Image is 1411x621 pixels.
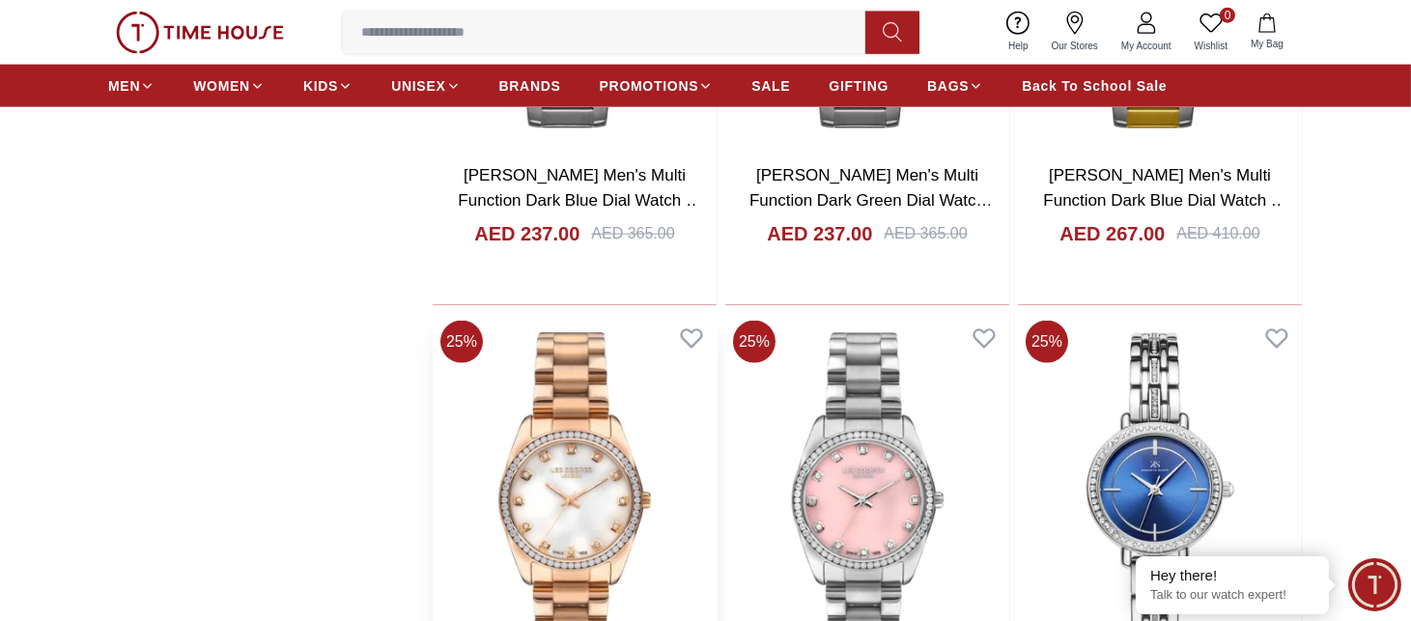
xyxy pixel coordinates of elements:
[1044,39,1106,53] span: Our Stores
[1150,566,1314,585] div: Hey there!
[1176,222,1259,245] div: AED 410.00
[767,220,872,247] h4: AED 237.00
[829,69,889,103] a: GIFTING
[193,69,265,103] a: WOMEN
[997,8,1040,57] a: Help
[1220,8,1235,23] span: 0
[1001,39,1036,53] span: Help
[1187,39,1235,53] span: Wishlist
[751,69,790,103] a: SALE
[1043,166,1287,234] a: [PERSON_NAME] Men's Multi Function Dark Blue Dial Watch - LC07998.290
[116,12,284,54] img: ...
[600,69,714,103] a: PROMOTIONS
[499,76,561,96] span: BRANDS
[751,76,790,96] span: SALE
[1114,39,1179,53] span: My Account
[927,76,969,96] span: BAGS
[1348,558,1401,611] div: Chat Widget
[193,76,250,96] span: WOMEN
[303,69,353,103] a: KIDS
[1150,587,1314,604] p: Talk to our watch expert!
[108,76,140,96] span: MEN
[884,222,967,245] div: AED 365.00
[1022,69,1167,103] a: Back To School Sale
[499,69,561,103] a: BRANDS
[458,166,702,234] a: [PERSON_NAME] Men's Multi Function Dark Blue Dial Watch - LC07998.390
[474,220,579,247] h4: AED 237.00
[303,76,338,96] span: KIDS
[1022,76,1167,96] span: Back To School Sale
[1239,10,1295,55] button: My Bag
[591,222,674,245] div: AED 365.00
[600,76,699,96] span: PROMOTIONS
[391,76,445,96] span: UNISEX
[1026,321,1068,363] span: 25 %
[391,69,460,103] a: UNISEX
[829,76,889,96] span: GIFTING
[1040,8,1110,57] a: Our Stores
[108,69,155,103] a: MEN
[1243,37,1291,51] span: My Bag
[733,321,776,363] span: 25 %
[749,166,993,234] a: [PERSON_NAME] Men's Multi Function Dark Green Dial Watch - LC07998.370
[440,321,483,363] span: 25 %
[1183,8,1239,57] a: 0Wishlist
[1059,220,1165,247] h4: AED 267.00
[927,69,983,103] a: BAGS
